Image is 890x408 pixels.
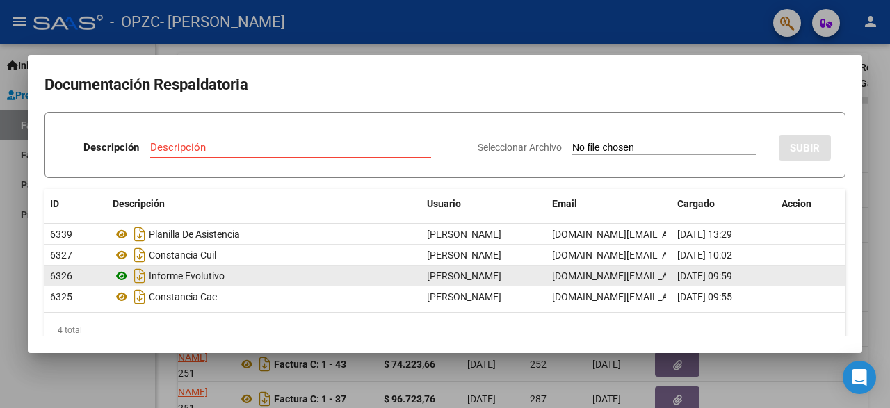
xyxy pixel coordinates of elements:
[790,142,820,154] span: SUBIR
[843,361,876,394] div: Open Intercom Messenger
[50,229,72,240] span: 6339
[427,250,501,261] span: [PERSON_NAME]
[113,198,165,209] span: Descripción
[552,250,781,261] span: [DOMAIN_NAME][EMAIL_ADDRESS][DOMAIN_NAME]
[677,198,715,209] span: Cargado
[677,270,732,281] span: [DATE] 09:59
[113,244,416,266] div: Constancia Cuil
[50,270,72,281] span: 6326
[427,229,501,240] span: [PERSON_NAME]
[677,291,732,302] span: [DATE] 09:55
[44,313,845,348] div: 4 total
[83,140,139,156] p: Descripción
[113,286,416,308] div: Constancia Cae
[427,291,501,302] span: [PERSON_NAME]
[131,286,149,308] i: Descargar documento
[677,229,732,240] span: [DATE] 13:29
[50,250,72,261] span: 6327
[677,250,732,261] span: [DATE] 10:02
[131,223,149,245] i: Descargar documento
[552,291,781,302] span: [DOMAIN_NAME][EMAIL_ADDRESS][DOMAIN_NAME]
[113,265,416,287] div: Informe Evolutivo
[131,265,149,287] i: Descargar documento
[427,270,501,281] span: [PERSON_NAME]
[44,189,107,219] datatable-header-cell: ID
[552,198,577,209] span: Email
[776,189,845,219] datatable-header-cell: Accion
[50,198,59,209] span: ID
[131,244,149,266] i: Descargar documento
[478,142,562,153] span: Seleccionar Archivo
[421,189,547,219] datatable-header-cell: Usuario
[113,223,416,245] div: Planilla De Asistencia
[50,291,72,302] span: 6325
[552,270,781,281] span: [DOMAIN_NAME][EMAIL_ADDRESS][DOMAIN_NAME]
[779,135,831,161] button: SUBIR
[782,198,811,209] span: Accion
[672,189,776,219] datatable-header-cell: Cargado
[427,198,461,209] span: Usuario
[547,189,672,219] datatable-header-cell: Email
[44,72,845,98] h2: Documentación Respaldatoria
[552,229,781,240] span: [DOMAIN_NAME][EMAIL_ADDRESS][DOMAIN_NAME]
[107,189,421,219] datatable-header-cell: Descripción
